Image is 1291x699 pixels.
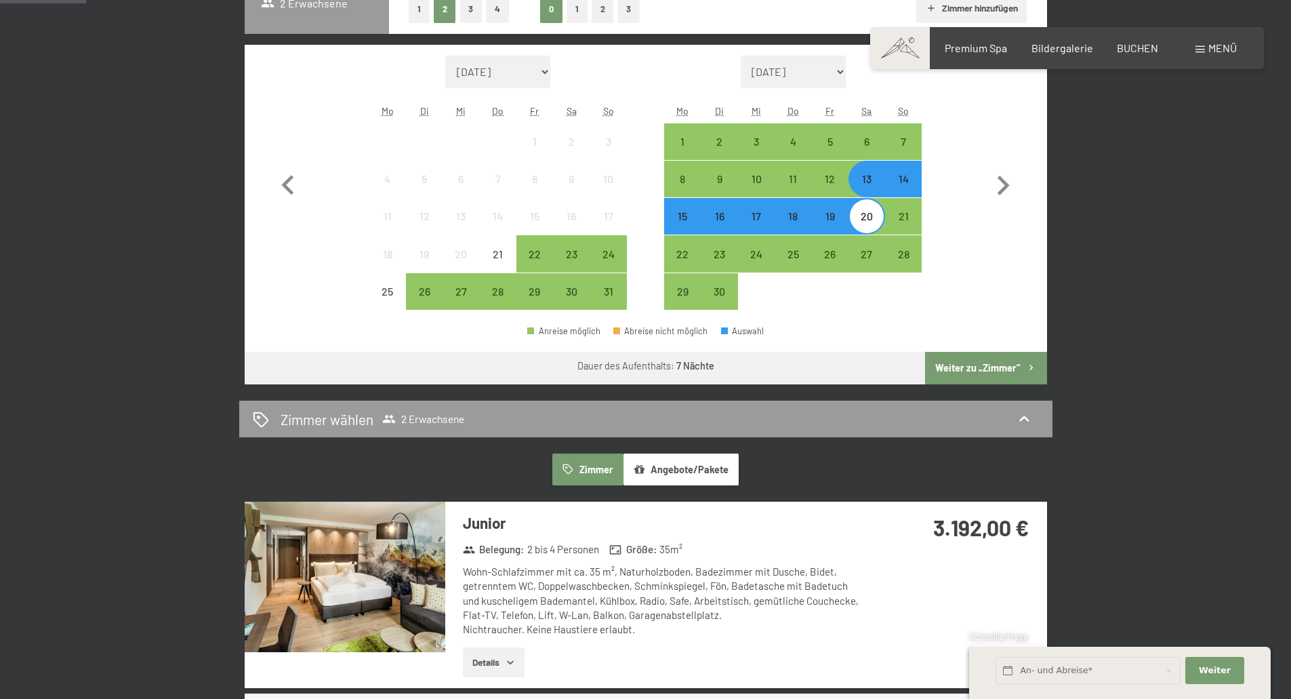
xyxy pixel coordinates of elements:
[813,174,846,207] div: 12
[369,235,406,272] div: Anreise nicht möglich
[752,105,761,117] abbr: Mittwoch
[553,273,590,310] div: Anreise möglich
[664,198,701,235] div: Mon Sep 15 2025
[463,647,525,677] button: Details
[407,286,441,320] div: 26
[371,286,405,320] div: 25
[701,161,738,197] div: Anreise möglich
[406,198,443,235] div: Anreise nicht möglich
[382,412,464,426] span: 2 Erwachsene
[811,123,848,160] div: Anreise möglich
[516,235,553,272] div: Fri Aug 22 2025
[701,198,738,235] div: Tue Sep 16 2025
[665,136,699,170] div: 1
[665,211,699,245] div: 15
[983,56,1023,311] button: Nächster Monat
[516,273,553,310] div: Anreise möglich
[885,198,922,235] div: Sun Sep 21 2025
[701,161,738,197] div: Tue Sep 09 2025
[590,273,626,310] div: Sun Aug 31 2025
[969,631,1028,642] span: Schnellanfrage
[518,136,552,170] div: 1
[665,286,699,320] div: 29
[553,123,590,160] div: Anreise nicht möglich
[371,249,405,283] div: 18
[481,249,515,283] div: 21
[590,235,626,272] div: Anreise möglich
[590,161,626,197] div: Sun Aug 10 2025
[813,249,846,283] div: 26
[776,174,810,207] div: 11
[885,235,922,272] div: Anreise möglich
[554,174,588,207] div: 9
[590,161,626,197] div: Anreise nicht möglich
[664,161,701,197] div: Anreise möglich
[481,211,515,245] div: 14
[553,161,590,197] div: Sat Aug 09 2025
[886,211,920,245] div: 21
[775,123,811,160] div: Anreise möglich
[590,123,626,160] div: Sun Aug 03 2025
[407,249,441,283] div: 19
[775,198,811,235] div: Thu Sep 18 2025
[444,286,478,320] div: 27
[825,105,834,117] abbr: Freitag
[1199,664,1231,677] span: Weiter
[701,123,738,160] div: Anreise möglich
[516,198,553,235] div: Fri Aug 15 2025
[811,161,848,197] div: Fri Sep 12 2025
[371,211,405,245] div: 11
[567,105,577,117] abbr: Samstag
[776,136,810,170] div: 4
[738,198,775,235] div: Anreise möglich
[406,235,443,272] div: Tue Aug 19 2025
[861,105,872,117] abbr: Samstag
[701,235,738,272] div: Anreise möglich
[516,273,553,310] div: Fri Aug 29 2025
[553,273,590,310] div: Sat Aug 30 2025
[369,273,406,310] div: Anreise nicht möglich
[775,161,811,197] div: Thu Sep 11 2025
[516,123,553,160] div: Fri Aug 01 2025
[481,286,515,320] div: 28
[516,123,553,160] div: Anreise nicht möglich
[701,198,738,235] div: Anreise möglich
[811,123,848,160] div: Fri Sep 05 2025
[898,105,909,117] abbr: Sonntag
[281,410,373,429] h2: Zimmer wählen
[443,235,479,272] div: Anreise nicht möglich
[553,198,590,235] div: Sat Aug 16 2025
[553,123,590,160] div: Sat Aug 02 2025
[848,161,885,197] div: Sat Sep 13 2025
[664,123,701,160] div: Anreise möglich
[703,136,737,170] div: 2
[456,105,466,117] abbr: Mittwoch
[701,235,738,272] div: Tue Sep 23 2025
[369,198,406,235] div: Anreise nicht möglich
[885,123,922,160] div: Anreise möglich
[609,542,657,557] strong: Größe :
[1117,41,1158,54] a: BUCHEN
[480,273,516,310] div: Anreise möglich
[664,161,701,197] div: Mon Sep 08 2025
[848,198,885,235] div: Sat Sep 20 2025
[665,174,699,207] div: 8
[480,273,516,310] div: Thu Aug 28 2025
[775,235,811,272] div: Anreise möglich
[443,273,479,310] div: Wed Aug 27 2025
[703,286,737,320] div: 30
[406,273,443,310] div: Tue Aug 26 2025
[664,273,701,310] div: Anreise möglich
[701,273,738,310] div: Anreise möglich
[591,249,625,283] div: 24
[591,174,625,207] div: 10
[933,515,1029,540] strong: 3.192,00 €
[406,161,443,197] div: Tue Aug 05 2025
[848,235,885,272] div: Anreise möglich
[553,198,590,235] div: Anreise nicht möglich
[738,123,775,160] div: Wed Sep 03 2025
[554,136,588,170] div: 2
[811,235,848,272] div: Fri Sep 26 2025
[664,235,701,272] div: Mon Sep 22 2025
[518,286,552,320] div: 29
